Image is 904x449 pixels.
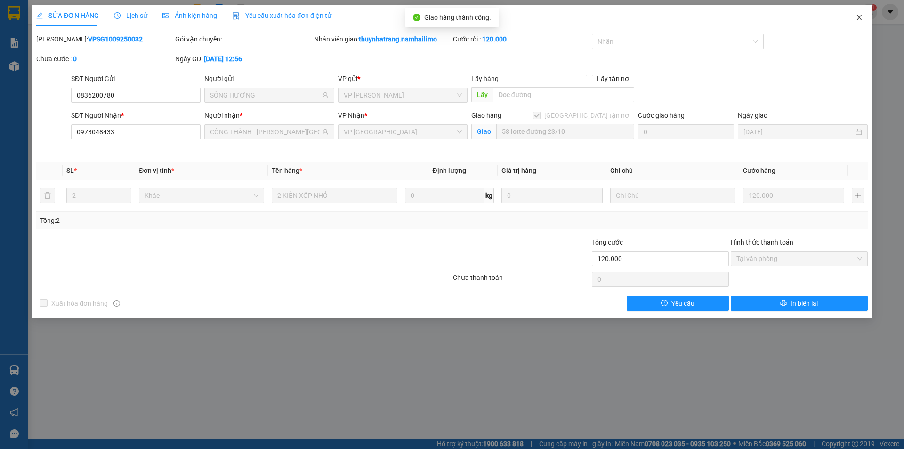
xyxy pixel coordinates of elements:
[344,88,462,102] span: VP Phạm Ngũ Lão
[738,112,767,119] label: Ngày giao
[453,34,590,44] div: Cước rồi :
[139,167,174,174] span: Đơn vị tính
[359,35,437,43] b: thuynhatrang.namhailimo
[627,296,729,311] button: exclamation-circleYêu cầu
[452,272,591,289] div: Chưa thanh toán
[413,14,420,21] span: check-circle
[66,167,74,174] span: SL
[731,296,868,311] button: printerIn biên lai
[114,12,147,19] span: Lịch sử
[433,167,466,174] span: Định lượng
[471,87,493,102] span: Lấy
[338,112,364,119] span: VP Nhận
[541,110,634,121] span: [GEOGRAPHIC_DATA] tận nơi
[731,238,793,246] label: Hình thức thanh toán
[743,167,775,174] span: Cước hàng
[338,73,468,84] div: VP gửi
[471,75,499,82] span: Lấy hàng
[162,12,169,19] span: picture
[162,12,217,19] span: Ảnh kiện hàng
[661,300,668,307] span: exclamation-circle
[471,112,501,119] span: Giao hàng
[232,12,240,20] img: icon
[204,110,334,121] div: Người nhận
[175,54,312,64] div: Ngày GD:
[71,73,201,84] div: SĐT Người Gửi
[322,129,329,135] span: user
[743,127,853,137] input: Ngày giao
[592,238,623,246] span: Tổng cước
[638,124,734,139] input: Cước giao hàng
[36,34,173,44] div: [PERSON_NAME]:
[424,14,491,21] span: Giao hàng thành công.
[638,112,685,119] label: Cước giao hàng
[272,188,397,203] input: VD: Bàn, Ghế
[314,34,451,44] div: Nhân viên giao:
[344,125,462,139] span: VP Nha Trang
[113,300,120,307] span: info-circle
[36,54,173,64] div: Chưa cước :
[204,73,334,84] div: Người gửi
[501,167,536,174] span: Giá trị hàng
[322,92,329,98] span: user
[856,14,863,21] span: close
[471,124,496,139] span: Giao
[852,188,864,203] button: plus
[501,188,603,203] input: 0
[736,252,862,266] span: Tại văn phòng
[204,55,242,63] b: [DATE] 12:56
[210,127,320,137] input: Tên người nhận
[175,34,312,44] div: Gói vận chuyển:
[482,35,507,43] b: 120.000
[272,167,302,174] span: Tên hàng
[40,188,55,203] button: delete
[36,12,43,19] span: edit
[48,298,112,309] span: Xuất hóa đơn hàng
[671,298,694,309] span: Yêu cầu
[780,300,787,307] span: printer
[743,188,844,203] input: 0
[114,12,121,19] span: clock-circle
[610,188,735,203] input: Ghi Chú
[145,188,258,203] span: Khác
[593,73,634,84] span: Lấy tận nơi
[73,55,77,63] b: 0
[493,87,634,102] input: Dọc đường
[484,188,494,203] span: kg
[36,12,99,19] span: SỬA ĐƠN HÀNG
[606,162,739,180] th: Ghi chú
[791,298,818,309] span: In biên lai
[71,110,201,121] div: SĐT Người Nhận
[232,12,331,19] span: Yêu cầu xuất hóa đơn điện tử
[88,35,143,43] b: VPSG1009250032
[210,90,320,100] input: Tên người gửi
[40,215,349,226] div: Tổng: 2
[496,124,634,139] input: Giao tận nơi
[846,5,872,31] button: Close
